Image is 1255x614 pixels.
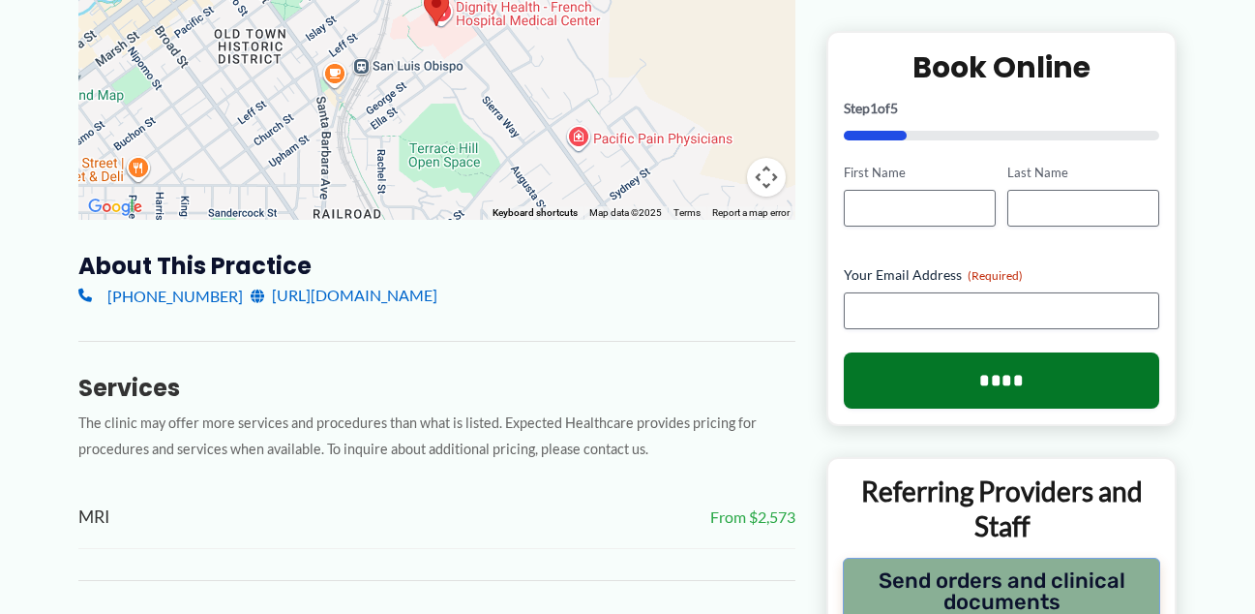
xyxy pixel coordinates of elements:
[844,265,1160,285] label: Your Email Address
[251,281,437,310] a: [URL][DOMAIN_NAME]
[78,411,795,463] p: The clinic may offer more services and procedures than what is listed. Expected Healthcare provid...
[844,48,1160,86] h2: Book Online
[710,503,795,532] span: From $2,573
[843,474,1161,544] p: Referring Providers and Staff
[1007,164,1159,182] label: Last Name
[78,281,243,310] a: [PHONE_NUMBER]
[493,206,578,220] button: Keyboard shortcuts
[673,207,701,218] a: Terms (opens in new tab)
[78,502,109,534] span: MRI
[890,100,898,116] span: 5
[844,164,996,182] label: First Name
[589,207,662,218] span: Map data ©2025
[712,207,790,218] a: Report a map error
[844,102,1160,115] p: Step of
[870,100,878,116] span: 1
[83,195,147,220] img: Google
[83,195,147,220] a: Open this area in Google Maps (opens a new window)
[78,373,795,403] h3: Services
[78,251,795,281] h3: About this practice
[968,268,1023,283] span: (Required)
[747,158,786,197] button: Map camera controls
